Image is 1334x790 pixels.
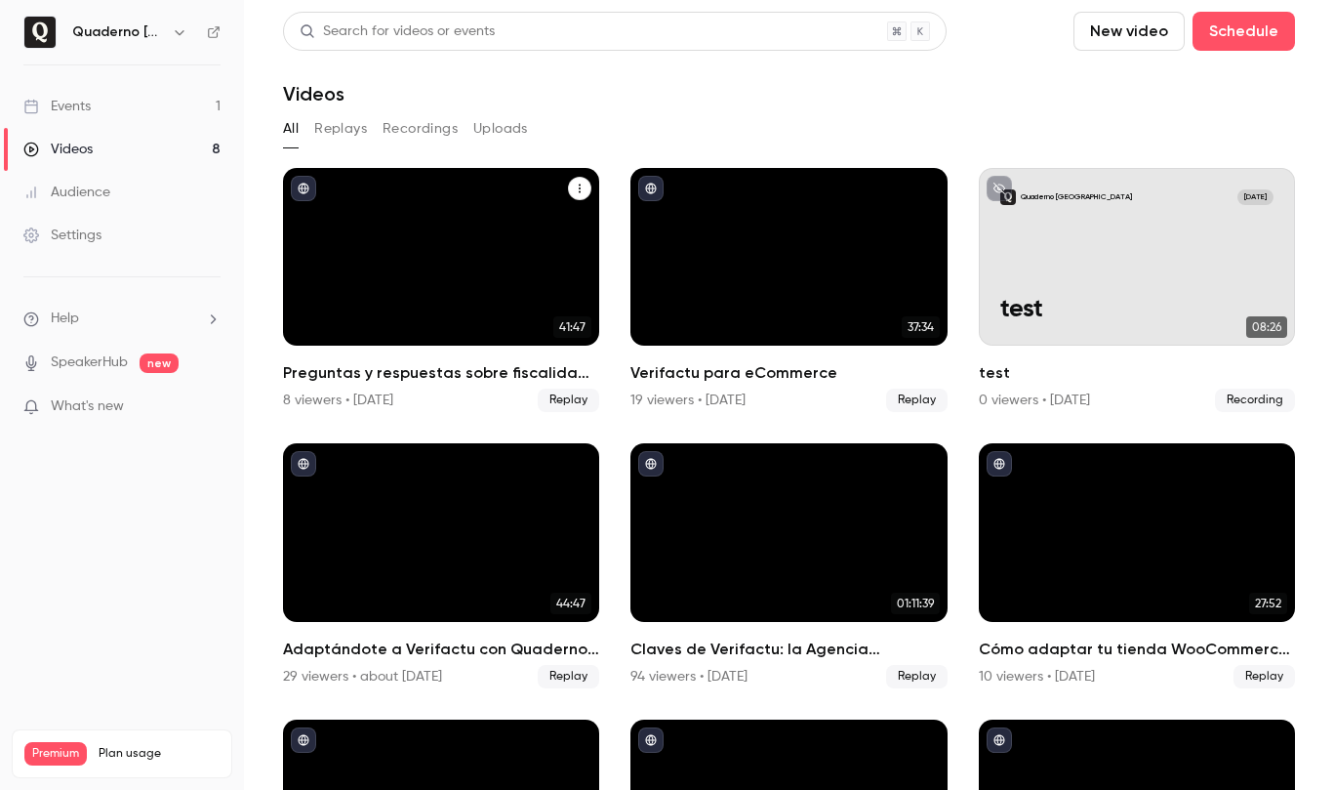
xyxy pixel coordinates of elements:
iframe: Noticeable Trigger [197,398,221,416]
button: published [638,451,664,477]
button: Recordings [383,113,458,145]
a: 37:34Verifactu para eCommerce19 viewers • [DATE]Replay [630,168,947,412]
div: 29 viewers • about [DATE] [283,667,442,686]
span: 27:52 [1249,593,1287,614]
a: testQuaderno [GEOGRAPHIC_DATA][DATE]test08:26test0 viewers • [DATE]Recording [979,168,1295,412]
span: Premium [24,742,87,766]
h2: Claves de Verifactu: la Agencia Tributaria resuelve tus dudas [630,638,947,661]
button: published [291,176,316,201]
div: Search for videos or events [300,21,495,42]
span: Replay [1233,665,1295,688]
p: test [1000,296,1274,324]
div: Audience [23,183,110,202]
button: published [291,728,316,753]
button: published [291,451,316,477]
span: 41:47 [553,316,591,338]
section: Videos [283,12,1295,778]
div: Events [23,97,91,116]
button: published [987,728,1012,753]
div: Videos [23,140,93,159]
div: 10 viewers • [DATE] [979,667,1095,686]
span: Recording [1215,389,1295,412]
h2: Adaptándote a Verifactu con Quaderno - Office Hours [283,638,599,661]
a: SpeakerHub [51,353,128,373]
button: New video [1073,12,1185,51]
button: Replays [314,113,367,145]
button: Schedule [1193,12,1295,51]
span: Replay [886,389,948,412]
span: Replay [538,665,599,688]
span: [DATE] [1237,189,1273,205]
span: Plan usage [99,746,220,762]
span: new [140,353,179,373]
li: Verifactu para eCommerce [630,168,947,412]
span: 08:26 [1246,316,1287,338]
li: Preguntas y respuestas sobre fiscalidad en España: impuestos, facturas y más [283,168,599,412]
a: 44:47Adaptándote a Verifactu con Quaderno - Office Hours29 viewers • about [DATE]Replay [283,443,599,687]
span: Replay [538,389,599,412]
a: 27:52Cómo adaptar tu tienda WooCommerce a Verifactu10 viewers • [DATE]Replay [979,443,1295,687]
span: Help [51,309,79,329]
div: 19 viewers • [DATE] [630,391,746,410]
h1: Videos [283,82,344,105]
div: 0 viewers • [DATE] [979,391,1090,410]
h2: test [979,361,1295,385]
span: Replay [886,665,948,688]
a: 01:11:39Claves de Verifactu: la Agencia Tributaria resuelve tus dudas94 viewers • [DATE]Replay [630,443,947,687]
div: 8 viewers • [DATE] [283,391,393,410]
li: test [979,168,1295,412]
span: 01:11:39 [891,593,940,614]
button: published [987,451,1012,477]
div: 94 viewers • [DATE] [630,667,748,686]
h2: Cómo adaptar tu tienda WooCommerce a Verifactu [979,638,1295,661]
img: Quaderno España [24,17,56,48]
div: Settings [23,226,101,245]
li: Claves de Verifactu: la Agencia Tributaria resuelve tus dudas [630,443,947,687]
span: 44:47 [550,593,591,614]
li: help-dropdown-opener [23,309,221,329]
li: Adaptándote a Verifactu con Quaderno - Office Hours [283,443,599,687]
h2: Verifactu para eCommerce [630,361,947,385]
span: What's new [51,396,124,417]
button: All [283,113,299,145]
a: 41:47Preguntas y respuestas sobre fiscalidad en [GEOGRAPHIC_DATA]: impuestos, facturas y más8 vie... [283,168,599,412]
button: published [638,728,664,753]
p: Quaderno [GEOGRAPHIC_DATA] [1021,191,1132,202]
h6: Quaderno [GEOGRAPHIC_DATA] [72,22,164,42]
li: Cómo adaptar tu tienda WooCommerce a Verifactu [979,443,1295,687]
button: published [638,176,664,201]
button: unpublished [987,176,1012,201]
button: Uploads [473,113,528,145]
span: 37:34 [902,316,940,338]
h2: Preguntas y respuestas sobre fiscalidad en [GEOGRAPHIC_DATA]: impuestos, facturas y más [283,361,599,385]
